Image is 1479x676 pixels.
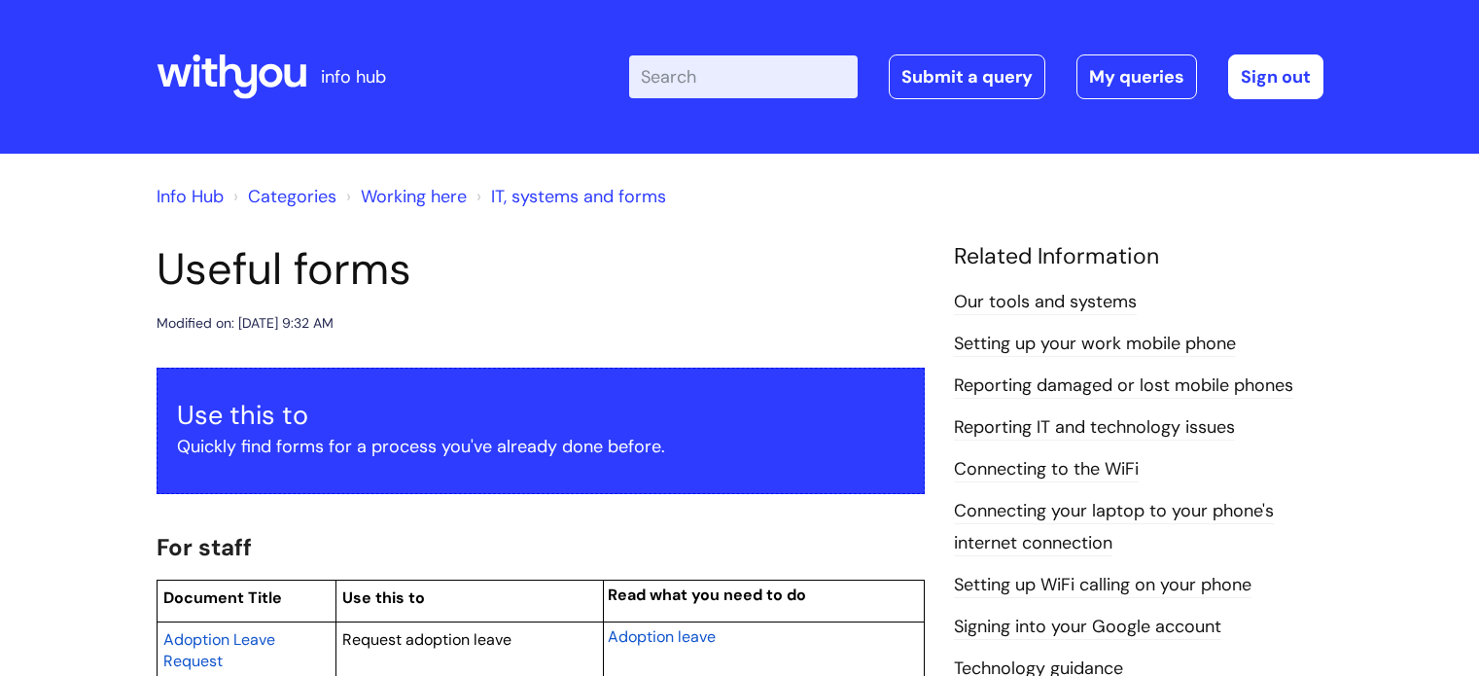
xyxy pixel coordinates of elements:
[608,624,716,648] a: Adoption leave
[889,54,1045,99] a: Submit a query
[1228,54,1323,99] a: Sign out
[177,400,904,431] h3: Use this to
[954,457,1139,482] a: Connecting to the WiFi
[361,185,467,208] a: Working here
[163,587,282,608] span: Document Title
[629,54,1323,99] div: | -
[608,585,806,605] span: Read what you need to do
[954,415,1235,441] a: Reporting IT and technology issues
[229,181,336,212] li: Solution home
[157,243,925,296] h1: Useful forms
[341,181,467,212] li: Working here
[954,290,1137,315] a: Our tools and systems
[954,374,1293,399] a: Reporting damaged or lost mobile phones
[954,499,1274,555] a: Connecting your laptop to your phone's internet connection
[157,532,252,562] span: For staff
[157,185,224,208] a: Info Hub
[321,61,386,92] p: info hub
[491,185,666,208] a: IT, systems and forms
[954,243,1323,270] h4: Related Information
[954,573,1251,598] a: Setting up WiFi calling on your phone
[629,55,858,98] input: Search
[163,629,275,671] span: Adoption Leave Request
[954,332,1236,357] a: Setting up your work mobile phone
[472,181,666,212] li: IT, systems and forms
[1076,54,1197,99] a: My queries
[608,626,716,647] span: Adoption leave
[954,615,1221,640] a: Signing into your Google account
[248,185,336,208] a: Categories
[342,629,511,650] span: Request adoption leave
[163,627,275,672] a: Adoption Leave Request
[157,311,334,336] div: Modified on: [DATE] 9:32 AM
[342,587,425,608] span: Use this to
[177,431,904,462] p: Quickly find forms for a process you've already done before.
